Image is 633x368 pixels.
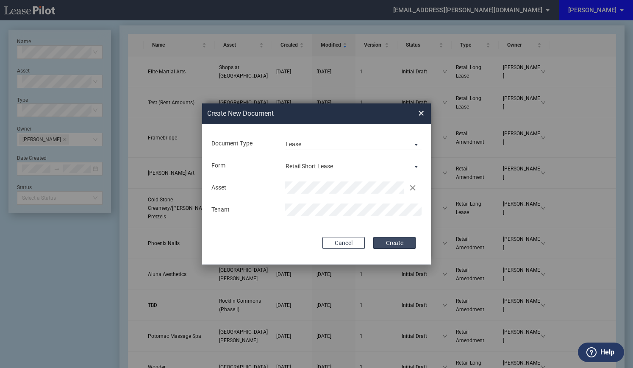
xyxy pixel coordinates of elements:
md-select: Document Type: Lease [285,137,422,150]
div: Tenant [206,206,280,214]
label: Help [600,347,614,358]
div: Form [206,162,280,170]
div: Asset [206,184,280,192]
md-dialog: Create New ... [202,103,431,265]
button: Create [373,237,416,249]
span: × [418,107,424,120]
button: Cancel [322,237,365,249]
md-select: Lease Form: Retail Short Lease [285,159,422,172]
div: Retail Short Lease [286,163,333,170]
h2: Create New Document [207,109,388,118]
div: Lease [286,141,301,148]
div: Document Type [206,139,280,148]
